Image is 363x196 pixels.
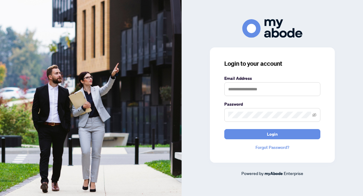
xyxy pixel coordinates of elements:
img: ma-logo [242,19,302,38]
label: Email Address [224,75,320,82]
label: Password [224,101,320,107]
span: eye-invisible [312,113,316,117]
span: Powered by [241,170,264,176]
a: myAbode [265,170,283,177]
a: Forgot Password? [224,144,320,151]
h3: Login to your account [224,59,320,68]
button: Login [224,129,320,139]
span: Enterprise [284,170,303,176]
span: Login [267,129,278,139]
